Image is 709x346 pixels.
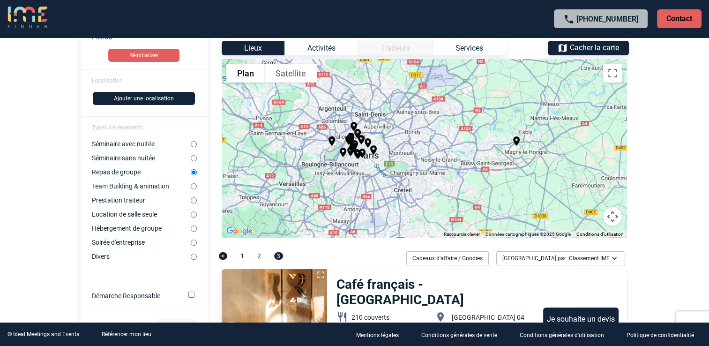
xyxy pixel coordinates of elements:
span: [GEOGRAPHIC_DATA] par : [502,254,610,263]
img: location-on-24-px-black.png [337,147,349,158]
a: Politique de confidentialité [619,330,709,339]
label: Repas de groupe [92,168,191,176]
p: Contact [657,9,702,28]
p: Conditions générales de vente [421,332,497,338]
gmp-advanced-marker: La Terrasse de Madame - Jardin du Luxembourg [357,148,368,161]
div: Lieux [222,41,284,55]
img: baseline_expand_more_white_24dp-b.png [610,254,619,263]
img: location-on-24-px-black.png [345,132,356,143]
label: Location de salle seule [92,211,191,218]
span: 1 [240,252,244,260]
img: location-on-24-px-black.png [352,128,363,139]
button: Raccourcis clavier [444,231,480,238]
div: Filtrer sur Cadeaux d'affaire / Goodies [403,251,493,265]
p: Politique de confidentialité [627,332,694,338]
p: Mentions légales [356,332,399,338]
span: < [219,252,227,260]
label: Soirée d'entreprise [92,239,191,246]
div: Je souhaite un devis [543,308,619,330]
div: Activités [284,41,358,55]
button: Ajouter une localisation [93,92,195,105]
gmp-advanced-marker: Brasserie Rosalie [511,135,522,149]
a: [PHONE_NUMBER] [576,15,638,23]
button: Réinitialiser [108,49,179,62]
label: Participants [92,322,128,330]
img: location-on-24-px-black.png [511,135,522,147]
span: 210 couverts [351,314,389,321]
gmp-advanced-marker: Café français - Paris [368,144,379,158]
a: Conditions générales d'utilisation [512,330,619,339]
label: Séminaire sans nuitée [92,154,191,162]
label: Divers [92,253,191,260]
a: Référencer mon lieu [102,331,151,338]
a: Réinitialiser [81,49,208,62]
img: location-on-24-px-black.png [326,135,337,147]
gmp-advanced-marker: La plage parisienne [337,147,349,160]
img: location-on-24-px-black.png [348,121,359,132]
label: Séminaire avec nuitée [92,140,191,148]
button: Afficher un plan de ville [226,64,265,83]
span: Classement IME [569,255,610,262]
label: Démarche Responsable [92,292,176,300]
gmp-advanced-marker: Noto [345,132,357,145]
a: Conditions d'utilisation [576,232,624,237]
p: Conditions générales d'utilisation [520,332,604,338]
div: Services [433,41,506,55]
img: location-on-24-px-black.png [351,148,363,159]
img: location-on-24-px-black.png [357,148,368,159]
div: Cadeaux d'affaire / Goodies [406,251,489,265]
img: location-on-24-px-black.png [352,149,364,160]
img: location-on-24-px-black.png [344,134,355,145]
h3: Café français - [GEOGRAPHIC_DATA] [336,277,535,308]
gmp-advanced-marker: Le Fridge Comedy [362,137,373,150]
gmp-advanced-marker: Paris Pyla [352,149,364,162]
gmp-advanced-marker: Les Jardins de Bagatelle [326,135,337,149]
gmp-advanced-marker: Vesper [347,143,358,156]
gmp-advanced-marker: Bistro des Champs [344,134,355,147]
img: location-on-24-px-black.png [343,135,354,146]
span: Localisation [92,77,123,84]
label: Hébergement de groupe [92,225,191,232]
div: Catégorie non disponible pour le type d’Événement sélectionné [358,41,433,55]
span: Cacher la carte [570,43,619,52]
gmp-advanced-marker: Romcoco [348,121,359,134]
label: Team Building & animation [92,182,191,190]
a: Mentions légales [349,330,414,339]
gmp-advanced-marker: Le Pastel Batignolles [352,128,363,141]
div: © Ideal Meetings and Events [7,331,79,338]
button: Afficher les images satellite [265,64,317,83]
img: location-on-24-px-black.png [368,144,379,156]
span: [GEOGRAPHIC_DATA] 04 [452,314,524,321]
span: Types d'évènements : [92,124,146,131]
img: location-on-24-px-black.png [356,134,367,145]
img: baseline_location_on_white_24dp-b.png [435,311,446,323]
gmp-advanced-marker: Public House [356,134,367,147]
img: location-on-24-px-black.png [347,143,358,154]
span: Données cartographiques ©2025 Google [485,232,571,237]
button: Passer en plein écran [603,64,622,83]
span: 2 [257,252,261,260]
img: Google [224,225,255,237]
a: Conditions générales de vente [414,330,512,339]
gmp-advanced-marker: Thiou [345,132,356,145]
img: call-24-px.png [563,14,575,25]
gmp-advanced-marker: Villa Marquise [351,148,363,161]
input: Démarche Responsable [188,292,194,298]
a: Ouvrir cette zone dans Google Maps (dans une nouvelle fenêtre) [224,225,255,237]
gmp-advanced-marker: Sir Winston [343,135,354,148]
span: 3 [274,252,283,260]
img: baseline_restaurant_white_24dp-b.png [336,311,348,323]
button: Commandes de la caméra de la carte [603,207,622,226]
img: location-on-24-px-black.png [362,137,373,149]
label: Prestation traiteur [92,196,191,204]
